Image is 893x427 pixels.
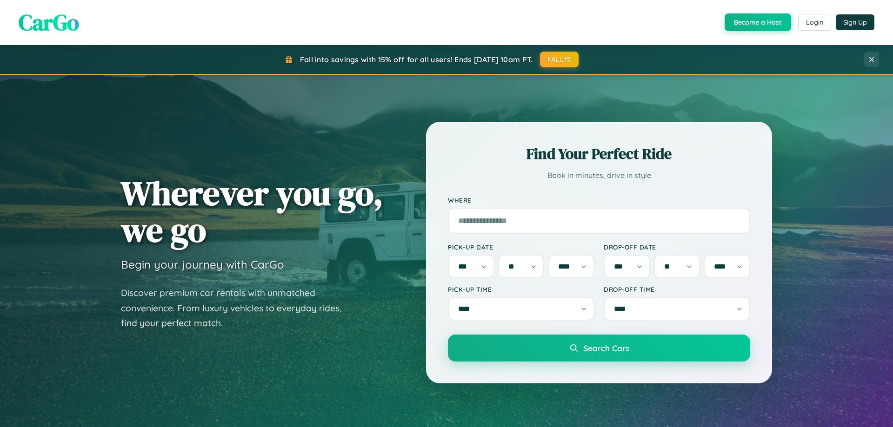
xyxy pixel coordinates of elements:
label: Drop-off Date [604,243,750,251]
label: Pick-up Date [448,243,594,251]
button: Search Cars [448,335,750,361]
label: Where [448,196,750,204]
h1: Wherever you go, we go [121,175,383,248]
h3: Begin your journey with CarGo [121,257,284,271]
button: FALL15 [540,52,579,67]
button: Become a Host [725,13,791,31]
span: Search Cars [583,343,629,353]
p: Discover premium car rentals with unmatched convenience. From luxury vehicles to everyday rides, ... [121,285,353,331]
p: Book in minutes, drive in style [448,169,750,182]
button: Sign Up [836,14,874,30]
span: Fall into savings with 15% off for all users! Ends [DATE] 10am PT. [300,55,533,64]
button: Login [798,14,831,31]
span: CarGo [19,7,79,38]
label: Drop-off Time [604,285,750,293]
label: Pick-up Time [448,285,594,293]
h2: Find Your Perfect Ride [448,144,750,164]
